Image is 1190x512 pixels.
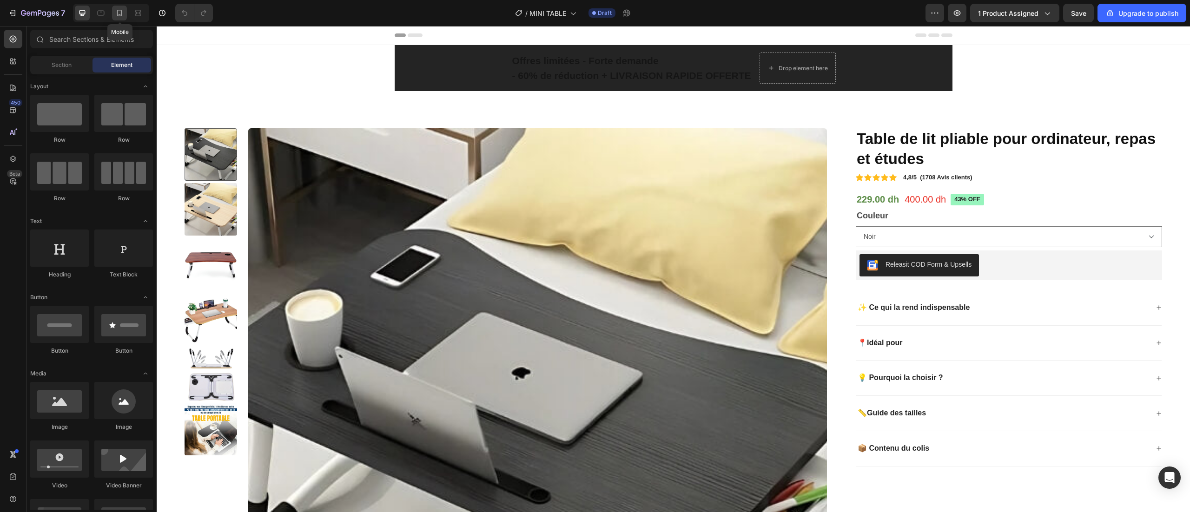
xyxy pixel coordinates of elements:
a: Contact 📩 [784,5,816,26]
span: Accueil [306,10,327,20]
div: Beta [7,170,22,177]
button: 7 [4,4,69,22]
p: Offres limitées - Forte demande [356,27,595,42]
span: Toggle open [138,79,153,94]
span: Layout [30,82,48,91]
p: 7 [61,7,65,19]
span: Element [111,61,132,69]
strong: ✨ Ce qui la rend indispensable [701,277,813,285]
span: 1 product assigned [978,8,1038,18]
div: Upgrade to publish [1105,8,1178,18]
div: Heading [30,270,89,279]
div: Text Block [94,270,153,279]
button: 1 product assigned [970,4,1059,22]
div: 450 [9,99,22,106]
span: 📍 [701,313,746,321]
span: MINI TABLE [529,8,566,18]
iframe: Design area [157,26,1190,512]
a: Les accessoires des voitures 🚘 [681,5,774,26]
a: MegaOffre [260,5,297,26]
div: Image [30,423,89,431]
pre: 43% off [794,168,827,179]
button: Save [1063,4,1094,22]
span: Media [30,369,46,378]
strong: 4,8/5 (1708 Avis clients) [747,148,816,155]
span: MegaOffre [260,9,297,21]
div: Open Intercom Messenger [1158,466,1181,489]
button: Ouvrir le panier Nombre total d’articles dans le panier: 0 [909,5,930,26]
div: Video Banner [94,481,153,490]
span: Section [52,61,72,69]
span: Maison et décoration 🏡 [504,10,575,20]
span: Text [30,217,42,225]
span: Toggle open [138,214,153,229]
summary: Ouvrir le menu du compte [889,5,909,26]
div: Image [94,423,153,431]
a: Gadgets électroniques ⚡ [337,5,411,26]
span: Contact 📩 [784,10,816,20]
strong: Idéal pour [710,313,746,321]
div: 400.00 dh [747,166,790,180]
div: 229.00 dh [699,166,743,180]
div: Row [94,194,153,203]
span: 📦 Contenu du colis [701,418,773,426]
span: Les accessoires des voitures 🚘 [681,10,774,20]
div: Drop element here [622,39,671,46]
strong: 📏Guide des tailles [701,383,769,391]
span: Button [30,293,47,302]
a: Le monde des enfants👶🏻👦🏻👧🏻 [584,5,672,26]
legend: Couleur [699,184,733,196]
span: Le monde des enfants👶🏻👦🏻👧🏻 [584,10,672,20]
a: la santé et le bien-être 💖 [421,5,495,26]
img: CKKYs5695_ICEAE=.webp [710,234,721,245]
div: Row [30,194,89,203]
div: Undo/Redo [175,4,213,22]
span: / [525,8,528,18]
span: Draft [598,9,612,17]
div: Button [94,347,153,355]
button: Releasit COD Form & Upsells [703,228,822,250]
div: Row [94,136,153,144]
div: Video [30,481,89,490]
p: - 60% de réduction + LIVRAISON RAPIDE OFFERTE [356,42,595,57]
a: Accueil [306,5,327,26]
input: Search Sections & Elements [30,30,153,48]
h1: Table de lit pliable pour ordinateur, repas et études [699,102,1005,144]
div: Row [30,136,89,144]
div: Button [30,347,89,355]
span: Toggle open [138,290,153,305]
span: Gadgets électroniques ⚡ [337,10,411,20]
span: 💡 Pourquoi la choisir ? [701,348,787,355]
div: Releasit COD Form & Upsells [729,234,815,243]
span: la santé et le bien-être 💖 [421,10,495,20]
button: Upgrade to publish [1097,4,1186,22]
button: Ouvrir la recherche [869,5,890,26]
span: Toggle open [138,366,153,381]
span: Save [1071,9,1086,17]
a: Maison et décoration 🏡 [504,5,575,26]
